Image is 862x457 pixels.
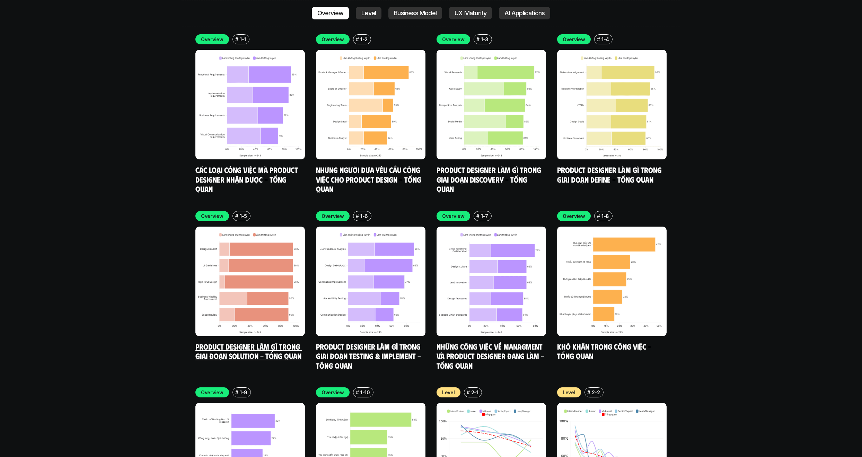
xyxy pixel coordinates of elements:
[356,390,359,395] h6: #
[467,390,470,395] h6: #
[563,36,585,43] p: Overview
[563,389,575,396] p: Level
[601,212,609,220] p: 1-8
[360,389,370,396] p: 1-10
[240,36,246,43] p: 1-1
[316,165,423,193] a: Những người đưa yêu cầu công việc cho Product Design - Tổng quan
[499,7,550,19] a: AI Applications
[235,213,238,218] h6: #
[442,36,465,43] p: Overview
[312,7,349,19] a: Overview
[476,213,480,218] h6: #
[563,212,585,220] p: Overview
[201,212,223,220] p: Overview
[442,212,465,220] p: Overview
[592,389,600,396] p: 2-2
[557,342,653,361] a: Khó khăn trong công việc - Tổng quan
[601,36,609,43] p: 1-4
[195,165,300,193] a: Các loại công việc mà Product Designer nhận được - Tổng quan
[437,165,543,193] a: Product Designer làm gì trong giai đoạn Discovery - Tổng quan
[201,36,223,43] p: Overview
[481,212,488,220] p: 1-7
[481,36,489,43] p: 1-3
[356,37,359,42] h6: #
[356,213,359,218] h6: #
[476,37,480,42] h6: #
[587,390,590,395] h6: #
[504,10,545,17] p: AI Applications
[360,36,368,43] p: 1-2
[240,389,247,396] p: 1-9
[322,389,344,396] p: Overview
[360,212,368,220] p: 1-6
[361,10,376,17] p: Level
[597,37,600,42] h6: #
[201,389,223,396] p: Overview
[322,212,344,220] p: Overview
[449,7,492,19] a: UX Maturity
[235,390,238,395] h6: #
[356,7,381,19] a: Level
[388,7,442,19] a: Business Model
[316,342,423,370] a: Product Designer làm gì trong giai đoạn Testing & Implement - Tổng quan
[394,10,437,17] p: Business Model
[557,165,663,184] a: Product Designer làm gì trong giai đoạn Define - Tổng quan
[235,37,238,42] h6: #
[471,389,478,396] p: 2-1
[455,10,486,17] p: UX Maturity
[240,212,247,220] p: 1-5
[437,342,546,370] a: Những công việc về Managment và Product Designer đang làm - Tổng quan
[597,213,600,218] h6: #
[322,36,344,43] p: Overview
[317,10,344,17] p: Overview
[195,342,302,361] a: Product Designer làm gì trong giai đoạn Solution - Tổng quan
[442,389,455,396] p: Level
